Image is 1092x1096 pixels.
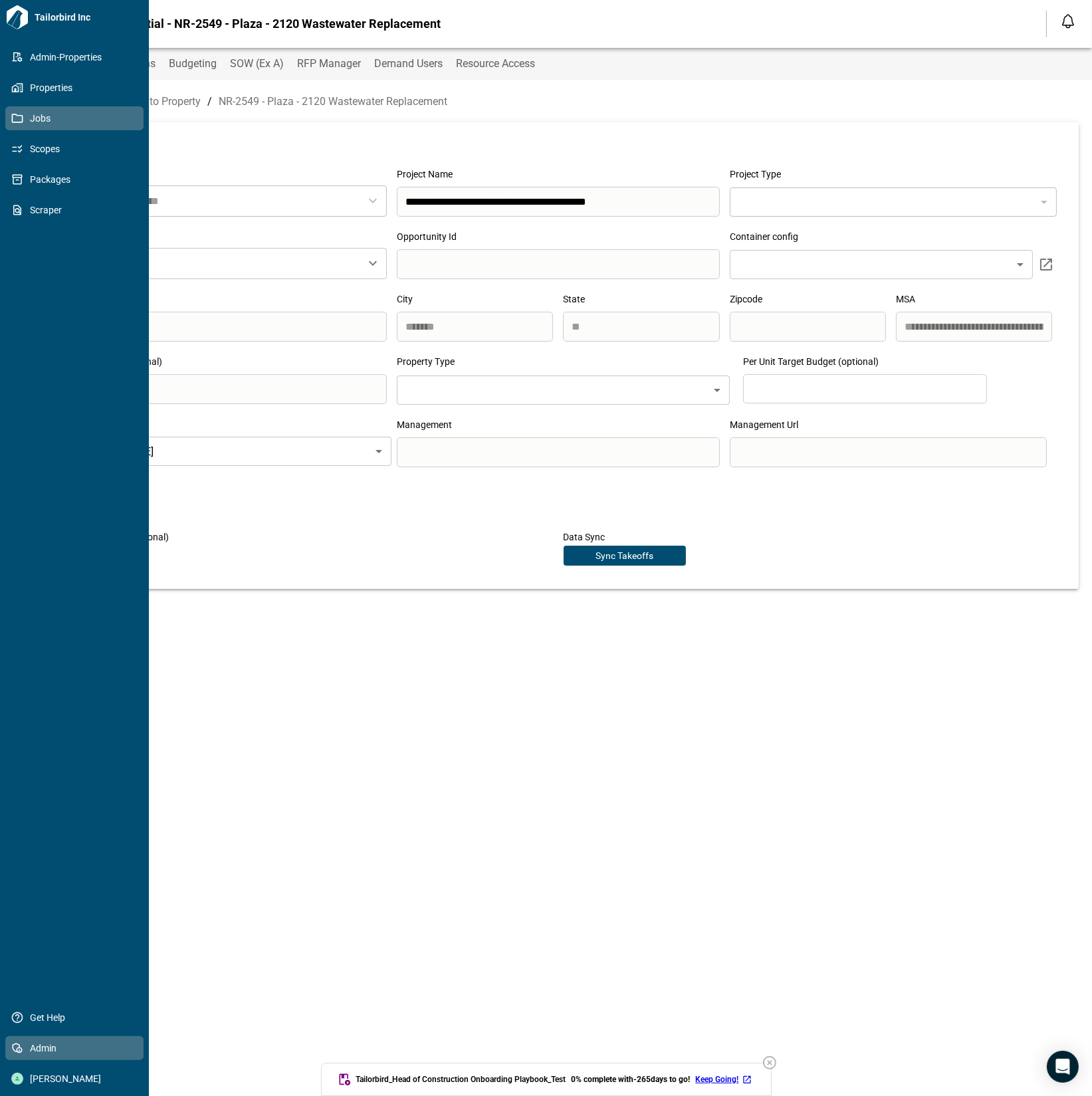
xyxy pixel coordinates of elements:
[48,17,441,31] span: Berkshire Residential - NR-2549 - Plaza - 2120 Wastewater Replacement
[356,1074,566,1085] span: Tailorbird_Head of Construction Onboarding Playbook_Test
[5,1036,144,1060] a: Admin
[5,76,144,100] a: Properties
[696,1074,755,1085] a: Keep Going!
[1057,11,1079,32] button: Open notification feed
[23,81,131,94] span: Properties
[23,1011,131,1024] span: Get Help
[23,51,131,64] span: Admin-Properties
[5,198,144,222] a: Scraper
[5,167,144,191] a: Packages
[5,106,144,130] a: Jobs
[23,203,131,217] span: Scraper
[23,1041,131,1055] span: Admin
[23,142,131,156] span: Scopes
[23,112,131,125] span: Jobs
[5,45,144,69] a: Admin-Properties
[29,11,144,24] span: Tailorbird Inc
[23,173,131,186] span: Packages
[23,1072,131,1085] span: [PERSON_NAME]
[572,1074,691,1085] span: 0 % complete with -265 days to go!
[5,137,144,161] a: Scopes
[1047,1051,1079,1083] div: Open Intercom Messenger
